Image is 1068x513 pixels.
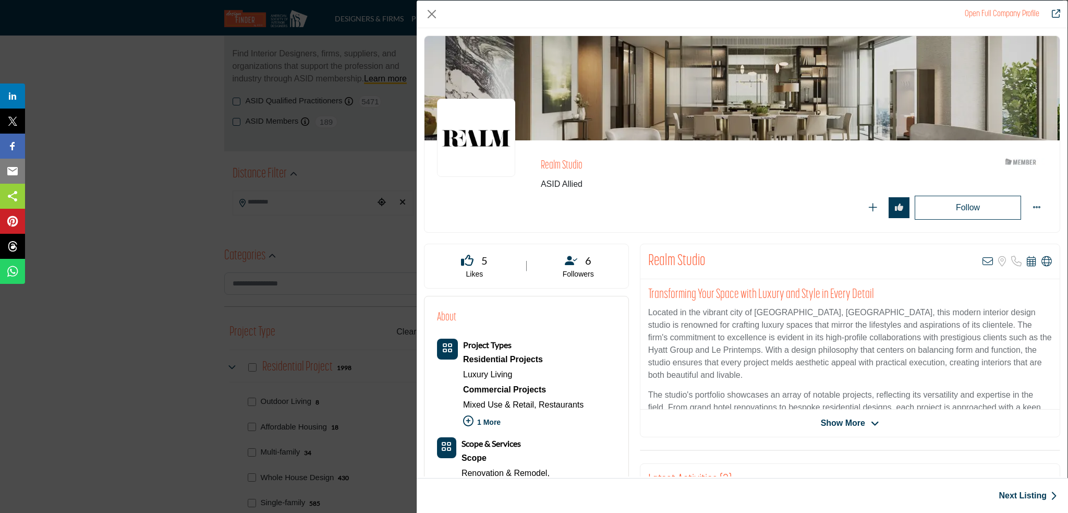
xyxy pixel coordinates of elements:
span: ASID Allied [541,178,875,190]
span: 5 [481,253,488,268]
div: Types of projects range from simple residential renovations to highly complex commercial initiati... [463,352,584,367]
a: Luxury Living [463,370,512,379]
button: Redirect to login [915,196,1021,220]
div: New build or renovation [462,450,616,466]
img: ASID Members [998,156,1045,169]
b: Project Types [463,340,512,350]
a: Renovation & Remodel, [462,469,550,478]
a: Mixed Use & Retail, [463,400,537,409]
a: Redirect to realm-studio [965,10,1039,18]
a: View All [1016,475,1052,487]
p: Followers [541,269,615,280]
div: Involve the design, construction, or renovation of spaces used for business purposes such as offi... [463,382,584,398]
span: Show More [821,417,865,430]
p: Likes [438,269,512,280]
p: The studio's portfolio showcases an array of notable projects, reflecting its versatility and exp... [648,389,1052,464]
a: Redirect to realm-studio [1045,8,1060,20]
button: Redirect to login page [863,197,883,218]
a: Project Types [463,341,512,350]
p: Located in the vibrant city of [GEOGRAPHIC_DATA], [GEOGRAPHIC_DATA], this modern interior design ... [648,306,1052,381]
button: Category Icon [437,437,456,458]
button: More Options [1026,197,1047,218]
h2: About [437,309,456,326]
h2: Latest Activities (3) [648,472,732,491]
a: Residential Projects [463,352,584,367]
button: Category Icon [437,339,458,360]
h2: Transforming Your Space with Luxury and Style in Every Detail [648,287,1052,303]
h2: Realm Studio [648,252,705,271]
p: 1 More [463,412,584,435]
a: Scope & Services [462,439,521,448]
h2: Realm Studio [541,159,828,173]
a: Next Listing [999,490,1057,502]
b: Scope & Services [462,438,521,448]
a: Commercial Projects [463,382,584,398]
a: Restaurants [539,400,584,409]
button: Close [424,6,440,22]
span: 6 [585,253,591,268]
a: Scope [462,450,616,466]
button: Redirect to login page [889,197,909,218]
img: realm-studio logo [437,99,515,177]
